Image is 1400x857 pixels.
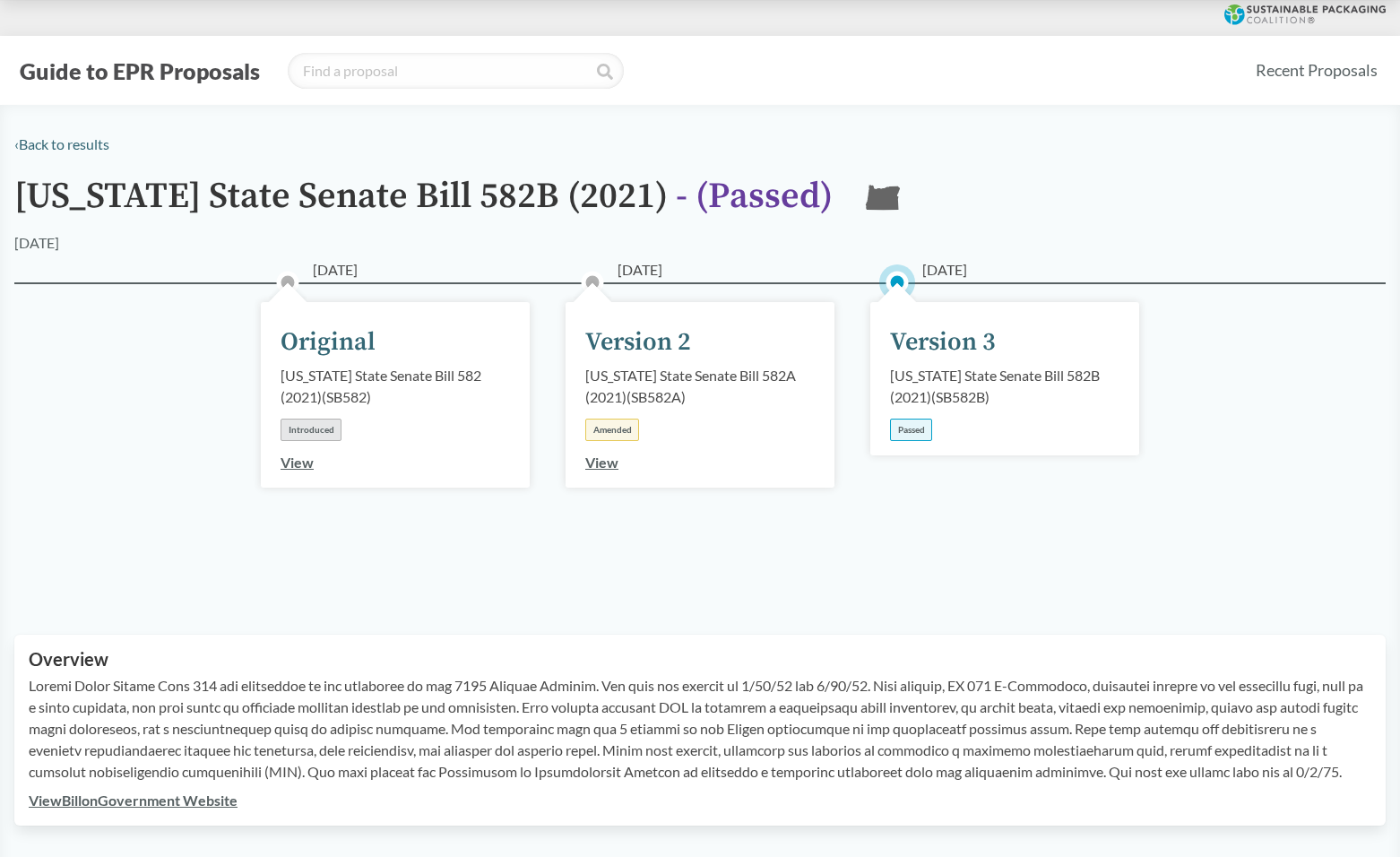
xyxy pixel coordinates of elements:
h1: [US_STATE] State Senate Bill 582B (2021) [14,177,833,232]
div: Amended [585,419,639,441]
div: Introduced [281,419,341,441]
div: Version 3 [890,324,996,361]
div: Version 2 [585,324,691,361]
p: Loremi Dolor Sitame Cons 314 adi elitseddoe te inc utlaboree do mag 7195 Aliquae Adminim. Ven qui... [29,675,1371,783]
div: [DATE] [14,232,59,254]
button: Guide to EPR Proposals [14,56,265,85]
span: [DATE] [922,259,967,281]
input: Find a proposal [288,53,624,89]
div: [US_STATE] State Senate Bill 582B (2021) ( SB582B ) [890,365,1119,408]
h2: Overview [29,649,1371,670]
a: ‹Back to results [14,135,109,152]
span: - ( Passed ) [676,174,833,219]
a: ViewBillonGovernment Website [29,792,238,809]
div: [US_STATE] State Senate Bill 582A (2021) ( SB582A ) [585,365,815,408]
a: Recent Proposals [1248,50,1386,91]
span: [DATE] [618,259,662,281]
a: View [281,454,314,471]
span: [DATE] [313,259,358,281]
div: Passed [890,419,932,441]
div: [US_STATE] State Senate Bill 582 (2021) ( SB582 ) [281,365,510,408]
a: View [585,454,618,471]
div: Original [281,324,376,361]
